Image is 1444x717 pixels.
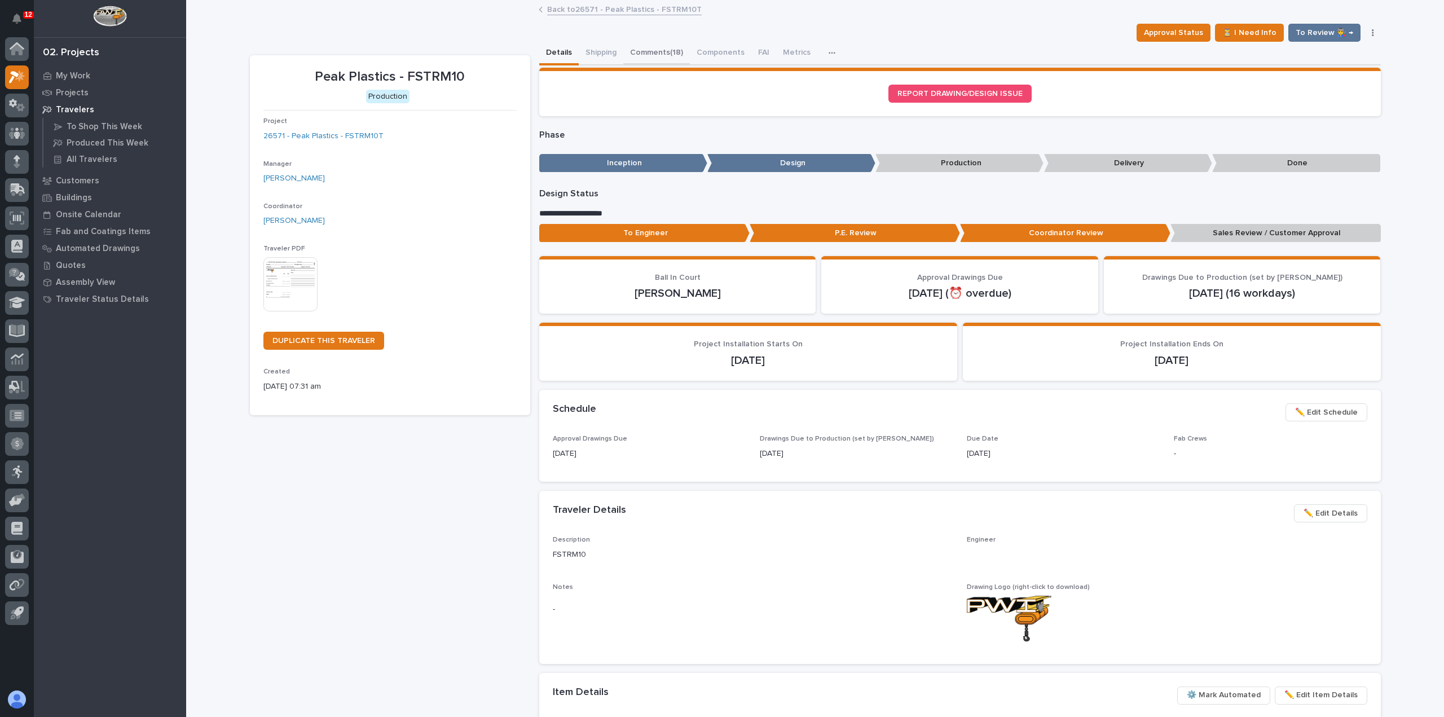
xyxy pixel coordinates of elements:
span: Manager [263,161,292,168]
p: 12 [25,11,32,19]
a: Quotes [34,257,186,274]
a: 26571 - Peak Plastics - FSTRM10T [263,130,384,142]
button: ✏️ Edit Item Details [1275,687,1367,705]
a: To Shop This Week [43,118,186,134]
a: Buildings [34,189,186,206]
a: Produced This Week [43,135,186,151]
p: Projects [56,88,89,98]
span: ✏️ Edit Item Details [1284,688,1358,702]
button: Components [690,42,751,65]
a: [PERSON_NAME] [263,173,325,184]
h2: Schedule [553,403,596,416]
p: My Work [56,71,90,81]
span: ⏳ I Need Info [1222,26,1276,39]
span: DUPLICATE THIS TRAVELER [272,337,375,345]
p: [DATE] [553,354,944,367]
p: To Engineer [539,224,750,243]
h2: Item Details [553,687,609,699]
span: Notes [553,584,573,591]
span: REPORT DRAWING/DESIGN ISSUE [897,90,1023,98]
a: Projects [34,84,186,101]
img: Workspace Logo [93,6,126,27]
button: Notifications [5,7,29,30]
span: Ball In Court [655,274,701,281]
a: Back to26571 - Peak Plastics - FSTRM10T [547,2,702,15]
p: Quotes [56,261,86,271]
h2: Traveler Details [553,504,626,517]
p: [PERSON_NAME] [553,287,803,300]
span: Coordinator [263,203,302,210]
a: All Travelers [43,151,186,167]
p: Production [875,154,1044,173]
button: Comments (18) [623,42,690,65]
p: Customers [56,176,99,186]
button: ⚙️ Mark Automated [1177,687,1270,705]
button: ✏️ Edit Details [1294,504,1367,522]
img: QTgJnWILXClNI0iM9U9NZCxsMIScQ_r6k_bUiJE0Mi0 [967,596,1051,641]
span: Due Date [967,436,998,442]
span: Fab Crews [1174,436,1207,442]
p: Design [707,154,875,173]
p: [DATE] (⏰ overdue) [835,287,1085,300]
p: Coordinator Review [960,224,1170,243]
p: Travelers [56,105,94,115]
span: Approval Drawings Due [917,274,1003,281]
p: [DATE] [553,448,746,460]
a: Travelers [34,101,186,118]
span: Approval Status [1144,26,1203,39]
span: Engineer [967,536,996,543]
p: Phase [539,130,1381,140]
div: Notifications12 [14,14,29,32]
button: Metrics [776,42,817,65]
a: Traveler Status Details [34,291,186,307]
p: [DATE] [760,448,953,460]
a: Fab and Coatings Items [34,223,186,240]
span: ⚙️ Mark Automated [1187,688,1261,702]
button: Shipping [579,42,623,65]
p: Buildings [56,193,92,203]
span: Project Installation Ends On [1120,340,1223,348]
p: Done [1212,154,1380,173]
p: - [1174,448,1367,460]
button: ✏️ Edit Schedule [1285,403,1367,421]
span: Traveler PDF [263,245,305,252]
div: Production [366,90,410,104]
p: Sales Review / Customer Approval [1170,224,1381,243]
a: My Work [34,67,186,84]
p: Peak Plastics - FSTRM10 [263,69,517,85]
p: Traveler Status Details [56,294,149,305]
span: Description [553,536,590,543]
span: Created [263,368,290,375]
span: ✏️ Edit Details [1304,507,1358,520]
span: ✏️ Edit Schedule [1295,406,1358,419]
span: Drawings Due to Production (set by [PERSON_NAME]) [760,436,934,442]
span: Drawing Logo (right-click to download) [967,584,1090,591]
a: Assembly View [34,274,186,291]
span: Drawings Due to Production (set by [PERSON_NAME]) [1142,274,1342,281]
p: Design Status [539,188,1381,199]
a: REPORT DRAWING/DESIGN ISSUE [888,85,1032,103]
span: Project Installation Starts On [694,340,803,348]
p: P.E. Review [750,224,960,243]
p: Delivery [1044,154,1212,173]
button: users-avatar [5,688,29,711]
span: Project [263,118,287,125]
p: FSTRM10 [553,549,953,561]
a: Customers [34,172,186,189]
p: Automated Drawings [56,244,140,254]
button: To Review 👨‍🏭 → [1288,24,1361,42]
p: [DATE] 07:31 am [263,381,517,393]
a: Onsite Calendar [34,206,186,223]
a: DUPLICATE THIS TRAVELER [263,332,384,350]
p: Produced This Week [67,138,148,148]
p: Onsite Calendar [56,210,121,220]
button: FAI [751,42,776,65]
button: Approval Status [1137,24,1210,42]
p: Inception [539,154,707,173]
p: [DATE] (16 workdays) [1117,287,1367,300]
span: To Review 👨‍🏭 → [1296,26,1353,39]
p: To Shop This Week [67,122,142,132]
a: Automated Drawings [34,240,186,257]
button: Details [539,42,579,65]
p: [DATE] [967,448,1160,460]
